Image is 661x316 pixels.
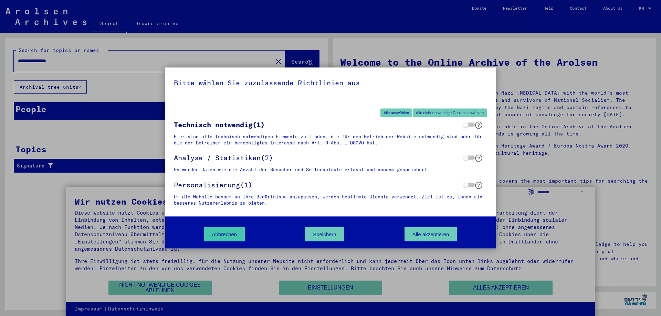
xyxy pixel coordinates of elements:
div: Bitte wählen Sie zuzulassende Richtlinien aus [174,78,487,87]
span: Analyse / Statistiken [174,153,261,162]
button: Alle auswählen [380,108,412,117]
button: ? [475,182,482,189]
button: Speichern [305,227,344,241]
div: Es werden Daten wie die Anzahl der Besucher und Seitenaufrufe erfasst und anonym gespeichert. [174,166,487,173]
div: Um die Website besser an Ihre Bedürfnisse anzupassen, werden bestimmte Dienste verwendet. Ziel is... [174,193,487,206]
div: Hier sind alle technisch notwendigen Elemente zu finden, die für den Betrieb der Website notwendi... [174,133,487,146]
span: (1) [174,180,252,189]
span: (2) [174,153,273,163]
button: ? [475,121,482,129]
span: Personalisierung [174,180,240,189]
button: Alle nicht notwendige Cookies abwählen [413,108,487,117]
button: ? [475,155,482,162]
button: Abbrechen [204,227,245,241]
button: Alle akzeptieren [405,227,457,241]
